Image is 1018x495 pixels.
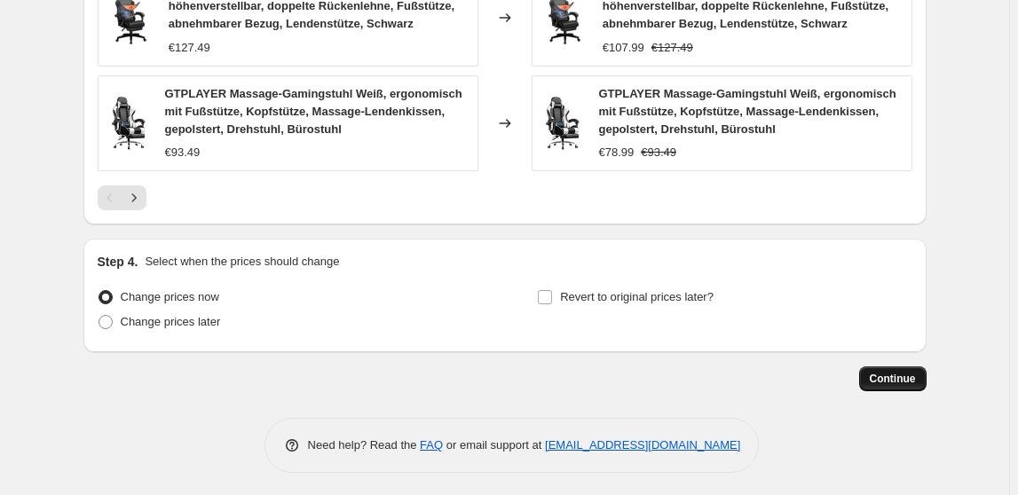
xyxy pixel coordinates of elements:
[545,438,740,452] a: [EMAIL_ADDRESS][DOMAIN_NAME]
[541,97,585,150] img: 71T1pgjK0dL_80x.jpg
[598,87,896,136] span: GTPLAYER Massage-Gamingstuhl Weiß, ergonomisch mit Fußstütze, Kopfstütze, Massage-Lendenkissen, g...
[122,185,146,210] button: Next
[145,253,339,271] p: Select when the prices should change
[164,144,200,161] div: €93.49
[598,144,634,161] div: €78.99
[641,144,676,161] strike: €93.49
[651,39,693,57] strike: €127.49
[107,97,151,150] img: 71T1pgjK0dL_80x.jpg
[121,315,221,328] span: Change prices later
[560,290,714,303] span: Revert to original prices later?
[308,438,421,452] span: Need help? Read the
[443,438,545,452] span: or email support at
[164,87,462,136] span: GTPLAYER Massage-Gamingstuhl Weiß, ergonomisch mit Fußstütze, Kopfstütze, Massage-Lendenkissen, g...
[121,290,219,303] span: Change prices now
[603,39,644,57] div: €107.99
[98,185,146,210] nav: Pagination
[859,366,927,391] button: Continue
[870,372,916,386] span: Continue
[98,253,138,271] h2: Step 4.
[169,39,210,57] div: €127.49
[420,438,443,452] a: FAQ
